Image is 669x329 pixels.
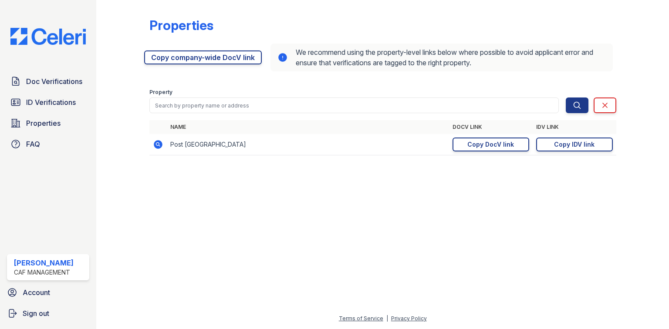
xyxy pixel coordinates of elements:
[167,120,449,134] th: Name
[26,139,40,149] span: FAQ
[7,135,89,153] a: FAQ
[554,140,595,149] div: Copy IDV link
[533,120,616,134] th: IDV Link
[391,315,427,322] a: Privacy Policy
[339,315,383,322] a: Terms of Service
[26,76,82,87] span: Doc Verifications
[3,284,93,301] a: Account
[453,138,529,151] a: Copy DocV link
[26,97,76,107] span: ID Verifications
[14,258,74,268] div: [PERSON_NAME]
[144,50,262,64] a: Copy company-wide DocV link
[167,134,449,155] td: Post [GEOGRAPHIC_DATA]
[467,140,514,149] div: Copy DocV link
[7,73,89,90] a: Doc Verifications
[149,89,172,96] label: Property
[270,44,613,71] div: We recommend using the property-level links below where possible to avoid applicant error and ens...
[536,138,613,151] a: Copy IDV link
[7,94,89,111] a: ID Verifications
[7,114,89,132] a: Properties
[149,97,559,113] input: Search by property name or address
[3,28,93,45] img: CE_Logo_Blue-a8612792a0a2168367f1c8372b55b34899dd931a85d93a1a3d3e32e68fde9ad4.png
[23,308,49,319] span: Sign out
[3,305,93,322] a: Sign out
[149,17,213,33] div: Properties
[449,120,533,134] th: DocV Link
[14,268,74,277] div: CAF Management
[386,315,388,322] div: |
[26,118,61,128] span: Properties
[23,287,50,298] span: Account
